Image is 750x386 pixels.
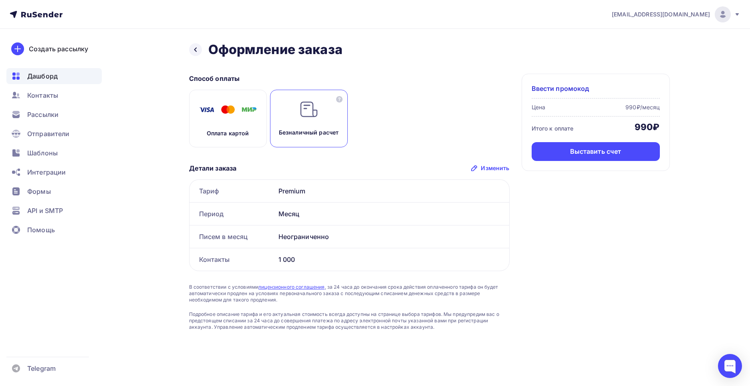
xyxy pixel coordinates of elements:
span: Рассылки [27,110,58,119]
a: Шаблоны [6,145,102,161]
span: В соответствии с условиями , за 24 часа до окончания срока действия оплаченного тарифа он будет а... [189,284,510,303]
span: Отправители [27,129,70,139]
span: [EMAIL_ADDRESS][DOMAIN_NAME] [612,10,710,18]
div: Контакты [190,248,275,271]
div: Месяц [275,203,509,225]
div: 990₽/месяц [625,103,659,111]
span: Формы [27,187,51,196]
a: [EMAIL_ADDRESS][DOMAIN_NAME] [612,6,740,22]
div: Неограниченно [275,225,509,248]
span: Дашборд [27,71,58,81]
span: Telegram [27,364,56,373]
div: 990₽ [635,121,660,133]
p: Безналичный расчет [279,129,339,137]
span: Интеграции [27,167,66,177]
div: Итого к оплате [532,125,574,133]
p: Способ оплаты [189,74,510,83]
div: Период [190,203,275,225]
span: Подробное описание тарифа и его актуальная стоимость всегда доступны на странице выбора тарифов. ... [189,311,510,330]
p: Оплата картой [207,129,249,137]
div: Тариф [190,180,275,202]
span: Шаблоны [27,148,58,158]
a: Формы [6,183,102,199]
span: Ввести промокод [532,84,589,93]
span: API и SMTP [27,206,63,215]
div: Изменить [481,164,509,172]
div: Создать рассылку [29,44,88,54]
div: Писем в месяц [190,225,275,248]
a: Контакты [6,87,102,103]
div: Выставить счет [570,147,621,156]
p: Детали заказа [189,163,237,173]
a: Рассылки [6,107,102,123]
span: Контакты [27,90,58,100]
div: Premium [275,180,509,202]
a: лицензионного соглашения [258,284,325,290]
h2: Оформление заказа [208,42,343,58]
div: Цена [532,103,546,111]
span: Помощь [27,225,55,235]
a: Отправители [6,126,102,142]
a: Дашборд [6,68,102,84]
div: 1 000 [275,248,509,271]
